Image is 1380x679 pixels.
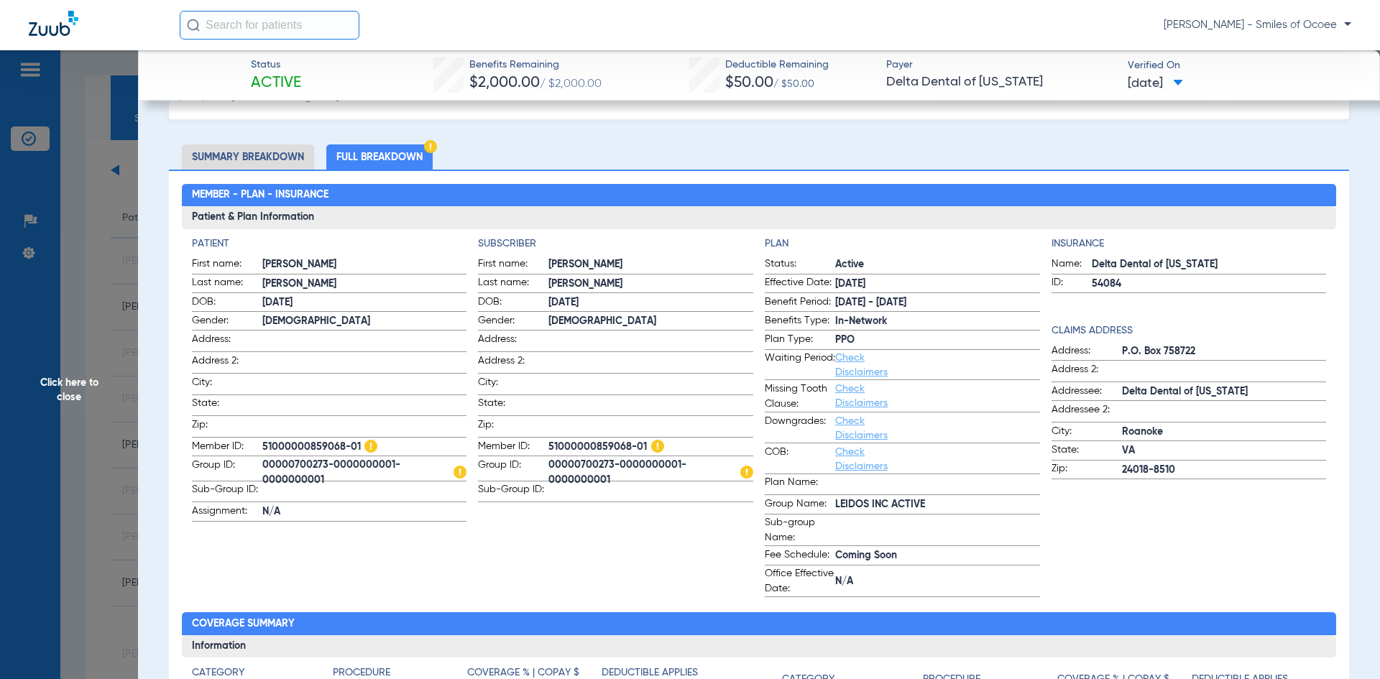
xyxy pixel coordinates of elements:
[478,354,548,373] span: Address 2:
[478,439,548,456] span: Member ID:
[886,57,1115,73] span: Payer
[478,257,548,274] span: First name:
[1122,384,1327,399] span: Delta Dental of [US_STATE]
[192,275,262,292] span: Last name:
[187,19,200,32] img: Search Icon
[765,515,835,545] span: Sub-group Name:
[182,144,314,170] li: Summary Breakdown
[192,257,262,274] span: First name:
[1052,275,1092,292] span: ID:
[548,440,753,455] span: 51000000859068-01
[1308,610,1380,679] iframe: Chat Widget
[835,277,1040,292] span: [DATE]
[1052,384,1122,401] span: Addressee:
[835,295,1040,310] span: [DATE] - [DATE]
[478,417,548,437] span: Zip:
[886,73,1115,91] span: Delta Dental of [US_STATE]
[478,482,548,502] span: Sub-Group ID:
[548,314,753,329] span: [DEMOGRAPHIC_DATA]
[1052,402,1122,422] span: Addressee 2:
[478,313,548,331] span: Gender:
[765,382,835,412] span: Missing Tooth Clause:
[262,440,467,455] span: 51000000859068-01
[540,78,602,90] span: / $2,000.00
[835,447,888,471] a: Check Disclaimers
[1052,461,1122,479] span: Zip:
[192,396,262,415] span: State:
[182,206,1337,229] h3: Patient & Plan Information
[765,566,835,596] span: Office Effective Date:
[192,417,262,437] span: Zip:
[1052,323,1327,338] h4: Claims Address
[326,144,433,170] li: Full Breakdown
[548,466,753,481] span: 00000700273-0000000001-0000000001
[835,416,888,440] a: Check Disclaimers
[251,73,301,93] span: Active
[478,458,548,481] span: Group ID:
[192,375,262,394] span: City:
[835,384,888,408] a: Check Disclaimers
[364,440,377,453] img: Hazard
[262,504,467,519] span: N/A
[182,635,1337,658] h3: Information
[192,313,262,331] span: Gender:
[765,313,835,331] span: Benefits Type:
[765,496,835,514] span: Group Name:
[765,295,835,312] span: Benefit Period:
[548,257,753,272] span: [PERSON_NAME]
[651,440,664,453] img: Hazard
[262,257,467,272] span: [PERSON_NAME]
[192,458,262,481] span: Group ID:
[251,57,301,73] span: Status
[740,466,753,479] img: Hazard
[1122,425,1327,440] span: Roanoke
[1128,58,1357,73] span: Verified On
[835,314,1040,329] span: In-Network
[1128,75,1183,93] span: [DATE]
[765,548,835,565] span: Fee Schedule:
[548,277,753,292] span: [PERSON_NAME]
[1092,257,1327,272] span: Delta Dental of [US_STATE]
[192,332,262,351] span: Address:
[192,236,467,251] h4: Patient
[478,275,548,292] span: Last name:
[835,548,1040,563] span: Coming Soon
[469,75,540,91] span: $2,000.00
[1164,18,1351,32] span: [PERSON_NAME] - Smiles of Ocoee
[765,475,835,494] span: Plan Name:
[725,75,773,91] span: $50.00
[835,353,888,377] a: Check Disclaimers
[192,439,262,456] span: Member ID:
[478,295,548,312] span: DOB:
[478,396,548,415] span: State:
[1052,362,1122,382] span: Address 2:
[192,295,262,312] span: DOB:
[548,295,753,310] span: [DATE]
[192,354,262,373] span: Address 2:
[262,295,467,310] span: [DATE]
[478,236,753,251] h4: Subscriber
[1052,424,1122,441] span: City:
[1052,443,1122,460] span: State:
[765,414,835,443] span: Downgrades:
[192,482,262,502] span: Sub-Group ID:
[765,257,835,274] span: Status:
[765,351,835,379] span: Waiting Period:
[835,333,1040,348] span: PPO
[765,332,835,349] span: Plan Type:
[765,236,1040,251] h4: Plan
[192,504,262,521] span: Assignment:
[773,79,814,89] span: / $50.00
[765,275,835,292] span: Effective Date:
[424,140,437,153] img: Hazard
[182,184,1337,207] h2: Member - Plan - Insurance
[262,466,467,481] span: 00000700273-0000000001-0000000001
[725,57,829,73] span: Deductible Remaining
[469,57,602,73] span: Benefits Remaining
[262,314,467,329] span: [DEMOGRAPHIC_DATA]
